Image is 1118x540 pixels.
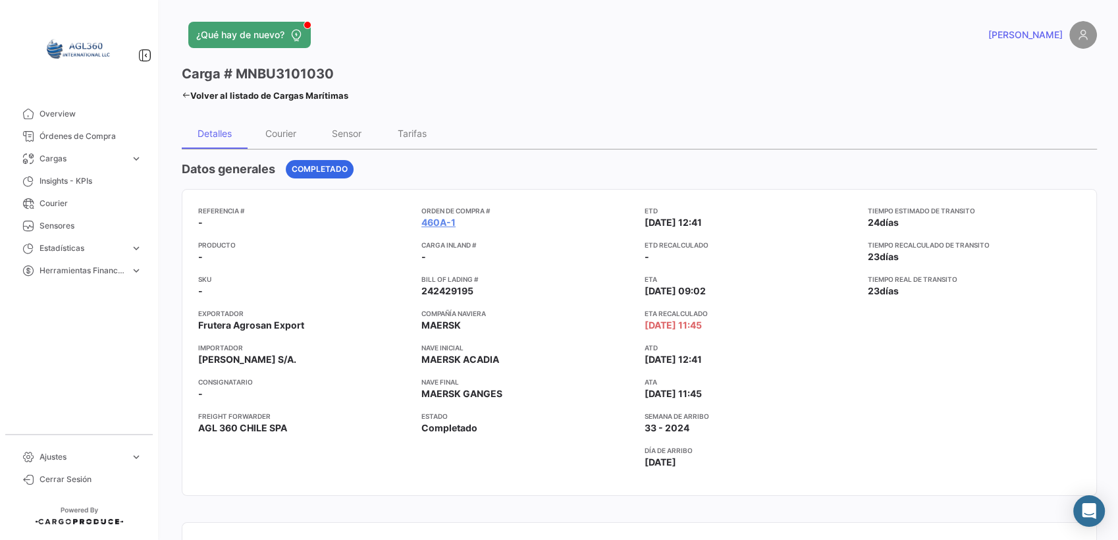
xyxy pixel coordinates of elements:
app-card-info-title: Estado [421,411,634,421]
span: Courier [40,198,142,209]
app-card-info-title: Nave inicial [421,342,634,353]
span: expand_more [130,153,142,165]
a: Overview [11,103,147,125]
app-card-info-title: Día de Arribo [645,445,857,456]
div: Abrir Intercom Messenger [1073,495,1105,527]
app-card-info-title: Consignatario [198,377,411,387]
span: - [421,250,426,263]
a: Volver al listado de Cargas Marítimas [182,86,348,105]
img: 64a6efb6-309f-488a-b1f1-3442125ebd42.png [46,16,112,82]
span: Frutera Agrosan Export [198,319,304,332]
span: Herramientas Financieras [40,265,125,277]
app-card-info-title: Orden de Compra # [421,205,634,216]
h4: Datos generales [182,160,275,178]
span: ¿Qué hay de nuevo? [196,28,284,41]
app-card-info-title: Tiempo recalculado de transito [868,240,1080,250]
app-card-info-title: Tiempo real de transito [868,274,1080,284]
app-card-info-title: ATA [645,377,857,387]
app-card-info-title: ETA Recalculado [645,308,857,319]
span: AGL 360 CHILE SPA [198,421,287,435]
span: [DATE] 09:02 [645,284,706,298]
app-card-info-title: Semana de Arribo [645,411,857,421]
app-card-info-title: Bill of Lading # [421,274,634,284]
app-card-info-title: ATD [645,342,857,353]
span: MAERSK GANGES [421,387,502,400]
app-card-info-title: Compañía naviera [421,308,634,319]
span: 242429195 [421,284,473,298]
span: 23 [868,251,880,262]
span: [DATE] 12:41 [645,216,702,229]
span: - [198,284,203,298]
h3: Carga # MNBU3101030 [182,65,334,83]
span: MAERSK ACADIA [421,353,499,366]
img: placeholder-user.png [1069,21,1097,49]
app-card-info-title: Freight Forwarder [198,411,411,421]
span: MAERSK [421,319,461,332]
span: Overview [40,108,142,120]
app-card-info-title: Exportador [198,308,411,319]
span: [PERSON_NAME] S/A. [198,353,296,366]
div: Courier [265,128,296,139]
app-card-info-title: Nave final [421,377,634,387]
span: Insights - KPIs [40,175,142,187]
div: Tarifas [398,128,427,139]
span: Órdenes de Compra [40,130,142,142]
span: [PERSON_NAME] [988,28,1063,41]
app-card-info-title: SKU [198,274,411,284]
span: [DATE] 12:41 [645,353,702,366]
span: [DATE] 11:45 [645,319,702,332]
span: [DATE] [645,456,676,469]
app-card-info-title: ETD Recalculado [645,240,857,250]
span: [DATE] 11:45 [645,387,702,400]
div: Sensor [332,128,361,139]
app-card-info-title: ETA [645,274,857,284]
span: - [198,250,203,263]
a: Courier [11,192,147,215]
a: Insights - KPIs [11,170,147,192]
span: - [198,387,203,400]
app-card-info-title: Importador [198,342,411,353]
span: Completado [292,163,348,175]
app-card-info-title: Carga inland # [421,240,634,250]
span: Cerrar Sesión [40,473,142,485]
div: Detalles [198,128,232,139]
button: ¿Qué hay de nuevo? [188,22,311,48]
app-card-info-title: ETD [645,205,857,216]
a: 460A-1 [421,216,456,229]
app-card-info-title: Producto [198,240,411,250]
span: días [880,217,899,228]
span: días [880,285,899,296]
app-card-info-title: Tiempo estimado de transito [868,205,1080,216]
span: Estadísticas [40,242,125,254]
a: Órdenes de Compra [11,125,147,148]
span: días [880,251,899,262]
span: - [645,251,649,262]
a: Sensores [11,215,147,237]
span: 23 [868,285,880,296]
span: expand_more [130,265,142,277]
span: Sensores [40,220,142,232]
span: 33 - 2024 [645,421,689,435]
app-card-info-title: Referencia # [198,205,411,216]
span: expand_more [130,242,142,254]
span: Cargas [40,153,125,165]
span: 24 [868,217,880,228]
span: Completado [421,421,477,435]
span: expand_more [130,451,142,463]
span: Ajustes [40,451,125,463]
span: - [198,216,203,229]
